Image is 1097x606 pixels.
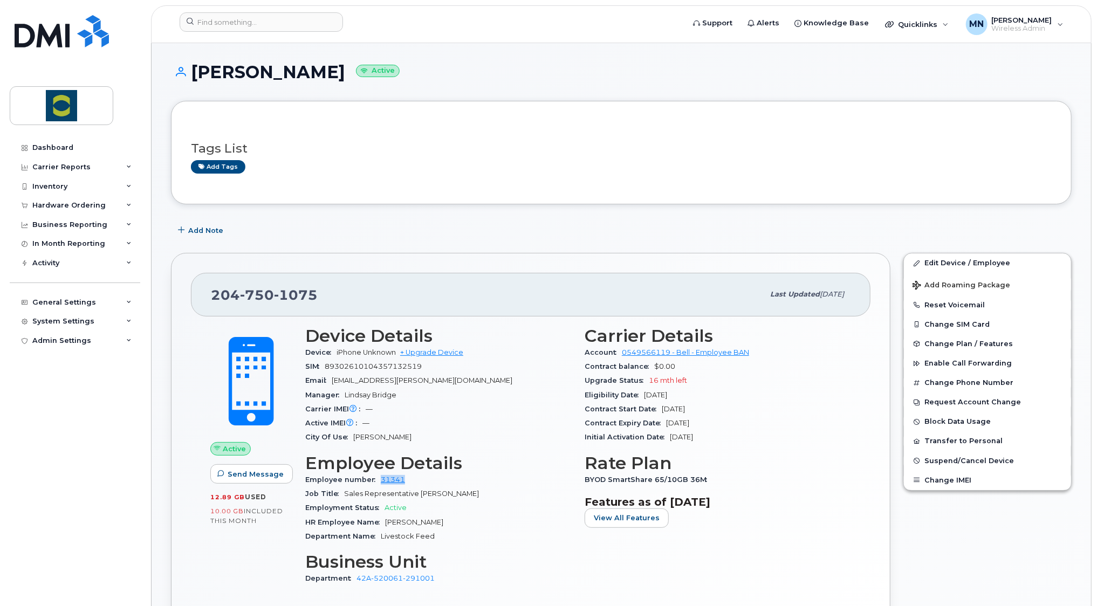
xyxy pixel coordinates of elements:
span: iPhone Unknown [337,348,396,356]
a: + Upgrade Device [400,348,463,356]
span: City Of Use [305,433,353,441]
span: Active [223,444,246,454]
span: Sales Representative [PERSON_NAME] [344,490,479,498]
a: 0549566119 - Bell - Employee BAN [622,348,749,356]
span: — [362,419,369,427]
h3: Rate Plan [585,453,851,473]
span: 1075 [274,287,318,303]
span: Job Title [305,490,344,498]
h3: Carrier Details [585,326,851,346]
button: Enable Call Forwarding [904,354,1071,373]
h3: Device Details [305,326,572,346]
a: 31341 [381,476,405,484]
span: 12.89 GB [210,493,245,501]
button: Change SIM Card [904,315,1071,334]
span: [DATE] [662,405,685,413]
button: Block Data Usage [904,412,1071,431]
span: Last updated [770,290,820,298]
button: Add Roaming Package [904,273,1071,295]
a: Edit Device / Employee [904,253,1071,273]
button: Change Plan / Features [904,334,1071,354]
button: Change Phone Number [904,373,1071,392]
span: [PERSON_NAME] [385,518,443,526]
span: Department [305,574,356,582]
a: Add tags [191,160,245,174]
button: Add Note [171,221,232,240]
span: Lindsay Bridge [345,391,396,399]
span: Contract balance [585,362,654,370]
span: [DATE] [644,391,667,399]
span: Employment Status [305,504,385,512]
span: Livestock Feed [381,532,435,540]
span: Suspend/Cancel Device [924,457,1014,465]
span: used [245,493,266,501]
span: 10.00 GB [210,507,244,515]
span: SIM [305,362,325,370]
span: Contract Start Date [585,405,662,413]
span: 750 [240,287,274,303]
span: [DATE] [820,290,844,298]
span: HR Employee Name [305,518,385,526]
span: Active IMEI [305,419,362,427]
span: Device [305,348,337,356]
button: Request Account Change [904,392,1071,412]
span: [DATE] [670,433,693,441]
h1: [PERSON_NAME] [171,63,1072,81]
span: Enable Call Forwarding [924,360,1012,368]
span: 204 [211,287,318,303]
button: Transfer to Personal [904,431,1071,451]
span: Add Note [188,225,223,236]
span: Initial Activation Date [585,433,670,441]
span: Carrier IMEI [305,405,366,413]
button: View All Features [585,508,669,528]
span: Add Roaming Package [913,281,1010,291]
span: Active [385,504,407,512]
span: Contract Expiry Date [585,419,666,427]
span: View All Features [594,513,660,523]
span: 89302610104357132519 [325,362,422,370]
a: 42A-520061-291001 [356,574,435,582]
h3: Business Unit [305,552,572,571]
span: [PERSON_NAME] [353,433,412,441]
button: Suspend/Cancel Device [904,451,1071,471]
span: — [366,405,373,413]
span: [DATE] [666,419,689,427]
span: $0.00 [654,362,675,370]
span: Employee number [305,476,381,484]
span: Department Name [305,532,381,540]
span: included this month [210,507,283,525]
h3: Employee Details [305,453,572,473]
small: Active [356,65,400,77]
span: Account [585,348,622,356]
h3: Features as of [DATE] [585,495,851,508]
button: Reset Voicemail [904,295,1071,315]
span: BYOD SmartShare 65/10GB 36M [585,476,712,484]
h3: Tags List [191,142,1052,155]
span: Email [305,376,332,384]
span: Send Message [228,469,284,479]
span: Manager [305,391,345,399]
button: Send Message [210,464,293,484]
span: [EMAIL_ADDRESS][PERSON_NAME][DOMAIN_NAME] [332,376,512,384]
button: Change IMEI [904,471,1071,490]
span: 16 mth left [649,376,687,384]
span: Eligibility Date [585,391,644,399]
span: Upgrade Status [585,376,649,384]
span: Change Plan / Features [924,340,1013,348]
